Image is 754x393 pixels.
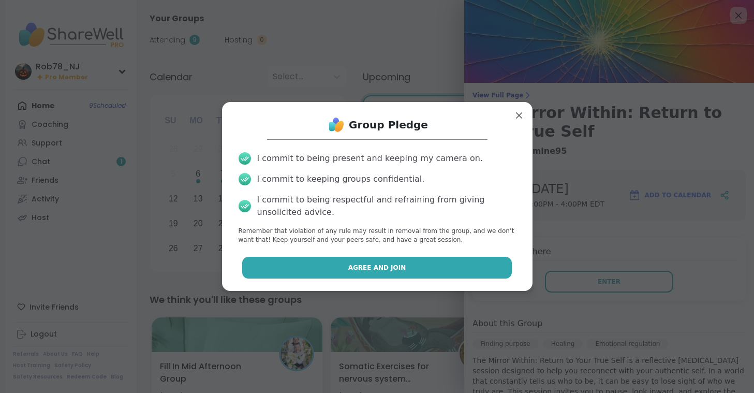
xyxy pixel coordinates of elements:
[257,152,483,165] div: I commit to being present and keeping my camera on.
[326,114,347,135] img: ShareWell Logo
[348,263,406,272] span: Agree and Join
[242,257,512,279] button: Agree and Join
[239,227,516,244] p: Remember that violation of any rule may result in removal from the group, and we don’t want that!...
[349,118,428,132] h1: Group Pledge
[257,194,516,219] div: I commit to being respectful and refraining from giving unsolicited advice.
[257,173,425,185] div: I commit to keeping groups confidential.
